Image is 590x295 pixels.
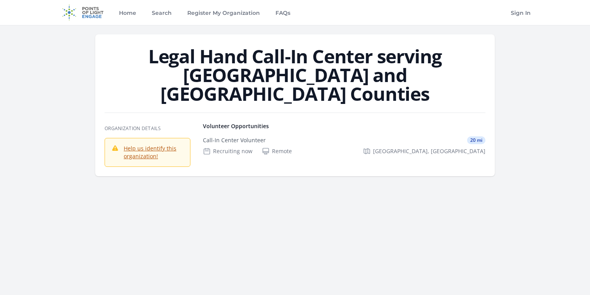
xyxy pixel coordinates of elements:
[105,125,190,132] h3: Organization Details
[467,136,485,144] span: 20 mi
[105,47,485,103] h1: Legal Hand Call-In Center serving [GEOGRAPHIC_DATA] and [GEOGRAPHIC_DATA] Counties
[124,145,176,160] a: Help us identify this organization!
[203,122,485,130] h4: Volunteer Opportunities
[262,147,292,155] div: Remote
[200,130,489,161] a: Call-In Center Volunteer 20 mi Recruiting now Remote [GEOGRAPHIC_DATA], [GEOGRAPHIC_DATA]
[373,147,485,155] span: [GEOGRAPHIC_DATA], [GEOGRAPHIC_DATA]
[203,147,252,155] div: Recruiting now
[203,136,266,144] div: Call-In Center Volunteer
